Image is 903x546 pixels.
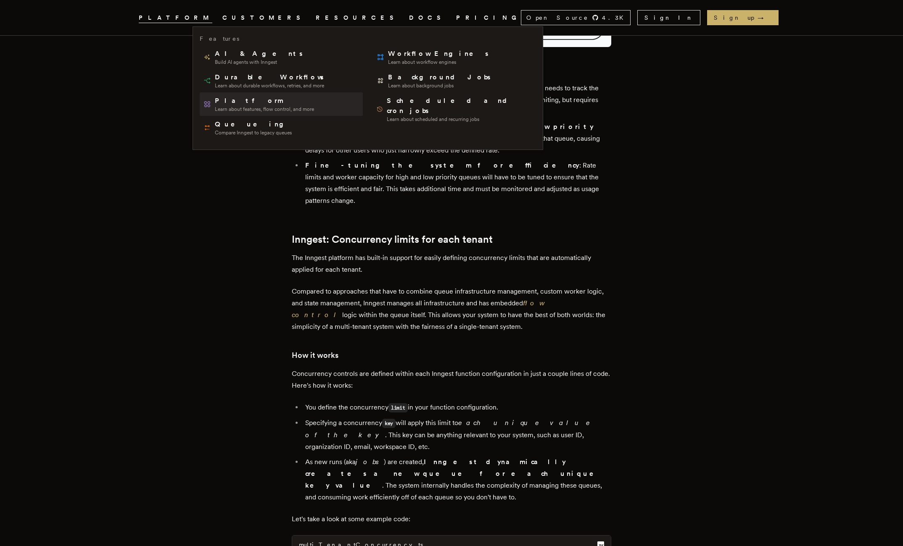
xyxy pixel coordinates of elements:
p: The Inngest platform has built-in support for easily defining concurrency limits that are automat... [292,252,611,276]
a: AI & AgentsBuild AI agents with Inngest [200,45,363,69]
a: QueueingCompare Inngest to legacy queues [200,116,363,139]
span: Scheduled and cron jobs [387,96,533,116]
strong: Inngest dynamically creates a new queue for each unique key value [305,458,605,489]
li: Specifying a concurrency will apply this limit to . This key can be anything relevant to your sys... [303,417,611,453]
a: PRICING [456,13,521,23]
a: Workflow EnginesLearn about workflow engines [373,45,536,69]
span: Learn about durable workflows, retries, and more [215,82,325,89]
a: Sign up [707,10,779,25]
li: : Rate limits and worker capacity for high and low priority queues will have to be tuned to ensur... [303,160,611,207]
span: Build AI agents with Inngest [215,59,304,66]
span: Durable Workflows [215,72,325,82]
span: Learn about background jobs [388,82,492,89]
a: PlatformLearn about features, flow control, and more [200,92,363,116]
h2: Inngest: Concurrency limits for each tenant [292,234,611,245]
a: CUSTOMERS [222,13,306,23]
p: Let's take a look at some example code: [292,513,611,525]
h3: Features [200,34,239,44]
span: Learn about features, flow control, and more [215,106,314,113]
h3: How it works [292,349,611,361]
em: each unique value of the key [305,419,594,439]
span: Learn about workflow engines [388,59,490,66]
a: Scheduled and cron jobsLearn about scheduled and recurring jobs [373,92,536,126]
span: Platform [215,96,314,106]
button: PLATFORM [139,13,212,23]
span: → [758,13,772,22]
em: jobs [356,458,384,466]
span: Workflow Engines [388,49,490,59]
code: key [382,419,396,428]
button: RESOURCES [316,13,399,23]
a: flow control [292,299,549,319]
li: As new runs (aka ) are created, . The system internally handles the complexity of managing these ... [303,456,611,503]
span: 4.3 K [602,13,628,22]
strong: Fine-tuning the system for efficiency [305,161,579,169]
span: Compare Inngest to legacy queues [215,129,292,136]
code: limit [388,403,408,412]
span: Open Source [526,13,589,22]
li: You define the concurrency in your function configuration. [303,402,611,414]
span: AI & Agents [215,49,304,59]
span: Queueing [215,119,292,129]
p: Concurrency controls are defined within each Inngest function configuration in just a couple line... [292,368,611,391]
a: Sign In [637,10,700,25]
a: Background JobsLearn about background jobs [373,69,536,92]
a: Durable WorkflowsLearn about durable workflows, retries, and more [200,69,363,92]
span: Background Jobs [388,72,492,82]
span: Learn about scheduled and recurring jobs [387,116,533,123]
a: DOCS [409,13,446,23]
p: Compared to approaches that have to combine queue infrastructure management, custom worker logic,... [292,286,611,333]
